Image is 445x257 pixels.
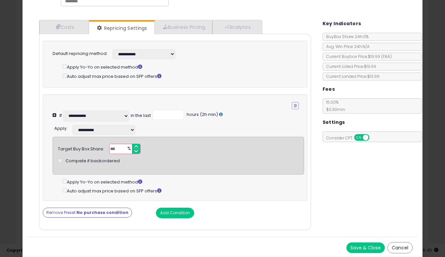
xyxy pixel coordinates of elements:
[323,99,345,112] span: 15.00 %
[381,54,392,59] span: ( FBA )
[323,74,379,79] span: Current Landed Price: $19.99
[58,144,104,152] div: Target Buy Box Share:
[39,20,89,34] a: Costs
[89,22,154,35] a: Repricing Settings
[63,178,304,185] div: Apply Yo-Yo on selected method
[323,64,376,69] span: Current Listed Price: $19.99
[53,51,108,57] label: Default repricing method:
[323,118,345,127] h5: Settings
[323,135,378,141] span: Consider CPT:
[186,111,218,118] span: hours (2h min)
[63,63,299,71] div: Apply Yo-Yo on selected method
[123,144,134,154] span: %
[155,20,212,34] a: Business Pricing
[76,210,128,215] strong: No purchase condition
[323,20,361,28] h5: Key Indicators
[156,208,194,218] button: Add Condition
[43,208,132,218] button: Remove Preset:
[66,158,120,164] span: Compete if backordered
[368,54,392,59] span: $19.99
[323,34,369,39] span: BuyBox Share 24h: 0%
[346,242,385,253] button: Save & Close
[63,187,304,194] div: Auto adjust max price based on SFP offers
[54,125,67,131] span: Apply
[212,20,261,34] a: Analytics
[323,107,345,112] span: $0.30 min
[323,85,335,93] h5: Fees
[323,44,370,49] span: Avg. Win Price 24h: N/A
[54,123,67,132] div: :
[323,54,392,59] span: Current Buybox Price:
[368,135,379,140] span: OFF
[387,242,413,253] button: Cancel
[63,72,299,80] div: Auto adjust max price based on SFP offers
[131,113,151,119] div: in the last
[294,104,297,108] i: Remove Condition
[355,135,363,140] span: ON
